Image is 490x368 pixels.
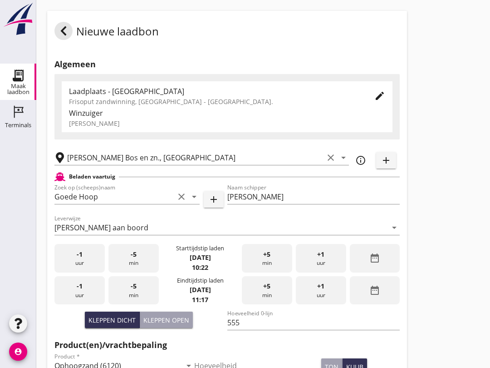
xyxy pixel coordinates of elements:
strong: 10:22 [192,263,208,272]
i: edit [374,90,385,101]
span: -1 [77,281,83,291]
div: Starttijdstip laden [176,244,224,253]
input: Zoek op (scheeps)naam [54,189,174,204]
div: [PERSON_NAME] [69,119,385,128]
strong: [DATE] [190,253,211,262]
div: Kleppen dicht [88,315,136,325]
span: +5 [263,249,270,259]
div: min [242,244,292,273]
i: add [381,155,392,166]
h2: Product(en)/vrachtbepaling [54,339,400,351]
i: arrow_drop_down [189,191,200,202]
div: Eindtijdstip laden [177,276,224,285]
span: +5 [263,281,270,291]
i: clear [325,152,336,163]
span: -5 [131,249,137,259]
input: Hoeveelheid 0-lijn [227,315,400,330]
div: Nieuwe laadbon [54,22,159,44]
div: Terminals [5,122,31,128]
h2: Algemeen [54,58,400,70]
div: Kleppen open [143,315,189,325]
i: account_circle [9,343,27,361]
div: min [242,276,292,305]
div: Winzuiger [69,108,385,119]
i: arrow_drop_down [389,222,400,233]
h2: Beladen vaartuig [69,173,115,181]
div: min [108,276,159,305]
input: Losplaats [67,150,323,165]
div: uur [54,244,105,273]
button: Kleppen open [140,312,193,328]
i: clear [176,191,187,202]
i: date_range [369,253,380,264]
img: logo-small.a267ee39.svg [2,2,34,36]
i: arrow_drop_down [338,152,349,163]
strong: 11:17 [192,295,208,304]
div: Frisoput zandwinning, [GEOGRAPHIC_DATA] - [GEOGRAPHIC_DATA]. [69,97,360,106]
div: uur [296,244,346,273]
div: min [108,244,159,273]
button: Kleppen dicht [85,312,140,328]
span: -1 [77,249,83,259]
i: date_range [369,285,380,296]
div: uur [296,276,346,305]
i: add [208,194,219,205]
strong: [DATE] [190,285,211,294]
div: Laadplaats - [GEOGRAPHIC_DATA] [69,86,360,97]
div: [PERSON_NAME] aan boord [54,224,148,232]
span: +1 [317,281,324,291]
input: Naam schipper [227,189,400,204]
i: info_outline [355,155,366,166]
span: -5 [131,281,137,291]
div: uur [54,276,105,305]
span: +1 [317,249,324,259]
